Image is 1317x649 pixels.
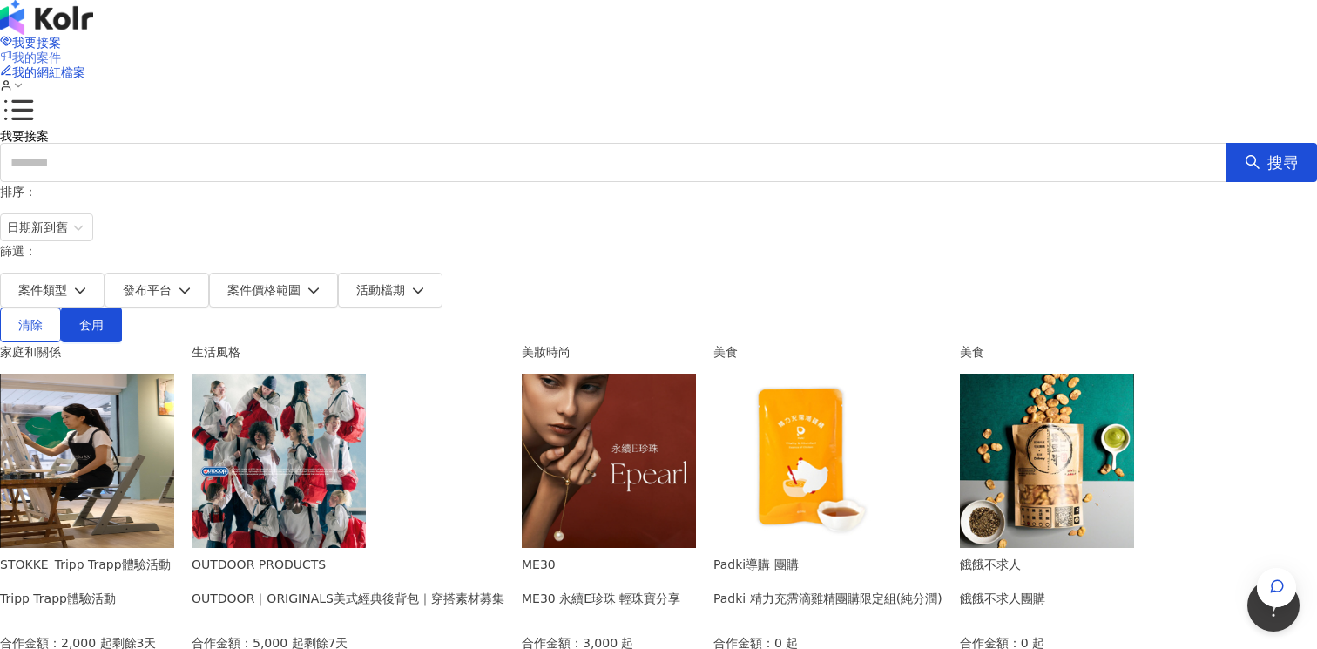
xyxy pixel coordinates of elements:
[192,374,366,548] img: 【OUTDOOR】ORIGINALS美式經典後背包M
[18,318,43,332] span: 清除
[522,374,696,548] img: ME30 永續E珍珠 系列輕珠寶
[7,214,86,240] span: 日期新到舊
[522,555,681,574] div: ME30
[192,589,504,608] div: OUTDOOR｜ORIGINALS美式經典後背包｜穿搭素材募集
[192,342,504,362] div: 生活風格
[713,374,888,548] img: Padki 精力充霈滴雞精(團購限定組)
[1267,153,1299,172] span: 搜尋
[713,589,942,608] div: Padki 精力充霈滴雞精團購限定組(純分潤)
[713,555,942,574] div: Padki導購 團購
[1226,143,1317,182] button: 搜尋
[522,342,696,362] div: 美妝時尚
[522,589,681,608] div: ME30 永續E珍珠 輕珠寶分享
[209,273,338,308] button: 案件價格範圍
[12,51,61,64] span: 我的案件
[12,65,85,79] span: 我的網紅檔案
[79,318,104,332] span: 套用
[1245,154,1260,170] span: search
[61,308,122,342] button: 套用
[338,273,442,308] button: 活動檔期
[227,283,301,297] span: 案件價格範圍
[960,342,1134,362] div: 美食
[960,555,1045,574] div: 餓餓不求人
[960,589,1045,608] div: 餓餓不求人團購
[192,555,504,574] div: OUTDOOR PRODUCTS
[960,374,1134,548] img: 餓餓不求人系列
[12,36,61,50] span: 我要接案
[1247,579,1300,632] iframe: Help Scout Beacon - Open
[123,283,172,297] span: 發布平台
[356,283,405,297] span: 活動檔期
[105,273,209,308] button: 發布平台
[18,283,67,297] span: 案件類型
[713,342,942,362] div: 美食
